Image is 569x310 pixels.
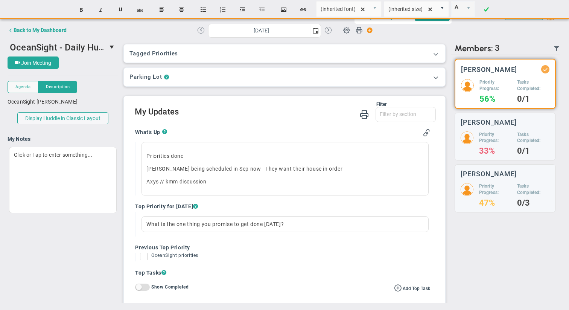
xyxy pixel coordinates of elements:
[153,3,171,17] button: Align text left
[461,66,517,73] h3: [PERSON_NAME]
[554,46,560,52] span: Filter Updated Members
[21,60,51,66] span: Join Meeting
[146,152,423,160] p: Priorities done
[394,284,430,292] button: Add Top Task
[310,24,321,37] span: select
[403,286,430,291] span: Add Top Task
[214,3,232,17] button: Insert ordered list
[111,3,129,17] button: Underline
[543,67,548,72] div: Updated Status
[495,43,500,53] span: 3
[8,57,59,69] button: Join Meeting
[135,102,386,107] div: Filter
[107,41,119,53] span: select
[517,200,550,206] h4: 0/3
[479,148,511,154] h4: 33%
[17,112,108,124] button: Display Huddle in Classic Layout
[356,26,362,37] span: Print Huddle
[517,96,549,102] h4: 0/1
[479,183,511,196] h5: Priority Progress:
[363,25,373,35] span: Action Button
[15,84,30,90] span: Agenda
[14,27,67,33] div: Back to My Dashboard
[477,3,495,17] a: Done!
[131,3,149,17] button: Strikethrough
[146,165,423,173] p: [PERSON_NAME] being scheduled in Sep now - They want their house in order
[135,129,162,136] h4: What's Up
[479,79,511,92] h5: Priority Progress:
[462,2,475,17] span: select
[451,1,475,17] span: Current selected color is rgba(255, 255, 255, 0)
[8,136,118,142] h4: My Notes
[294,3,312,17] button: Insert hyperlink
[517,183,550,196] h5: Tasks Completed:
[8,81,38,93] button: Agenda
[38,81,77,93] button: Description
[360,109,369,119] span: Print My Huddle Updates
[135,269,430,276] h4: Top Tasks
[461,119,517,126] h3: [PERSON_NAME]
[479,131,511,144] h5: Priority Progress:
[461,170,517,177] h3: [PERSON_NAME]
[72,3,90,17] button: Bold
[8,99,78,105] span: OceanSight [PERSON_NAME]
[146,178,423,185] p: Axys // kmm discussion
[455,43,493,53] span: Members:
[384,2,436,17] input: Font Size
[135,107,435,118] h2: My Updates
[316,2,368,17] input: Font Name
[233,3,251,17] button: Indent
[135,203,430,210] h4: Top Priority for [DATE]
[517,131,550,144] h5: Tasks Completed:
[479,96,511,102] h4: 56%
[339,23,354,37] span: Huddle Settings
[275,3,293,17] button: Insert image
[341,302,417,307] div: Sort
[517,79,549,92] h5: Tasks Completed:
[135,244,430,251] h4: Previous Top Priority
[194,3,212,17] button: Insert unordered list
[92,3,110,17] button: Italic
[8,23,67,38] button: Back to My Dashboard
[129,73,162,81] h3: Parking Lot
[436,2,449,17] span: select
[461,131,473,144] img: 204747.Person.photo
[461,183,473,196] img: 206891.Person.photo
[461,79,474,92] img: 204746.Person.photo
[9,147,117,213] div: Click or Tap to enter something...
[46,84,70,90] span: Description
[172,3,190,17] button: Center text
[368,2,381,17] span: select
[376,107,435,121] input: Filter by section
[151,284,189,289] label: Show Completed
[10,41,117,53] span: OceanSight - Daily Huddle
[517,148,550,154] h4: 0/1
[141,216,428,232] div: What is the one thing you promise to get done [DATE]?
[479,200,511,206] h4: 47%
[151,253,198,258] span: OceanSight priorities
[129,50,439,57] h3: Tagged Priorities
